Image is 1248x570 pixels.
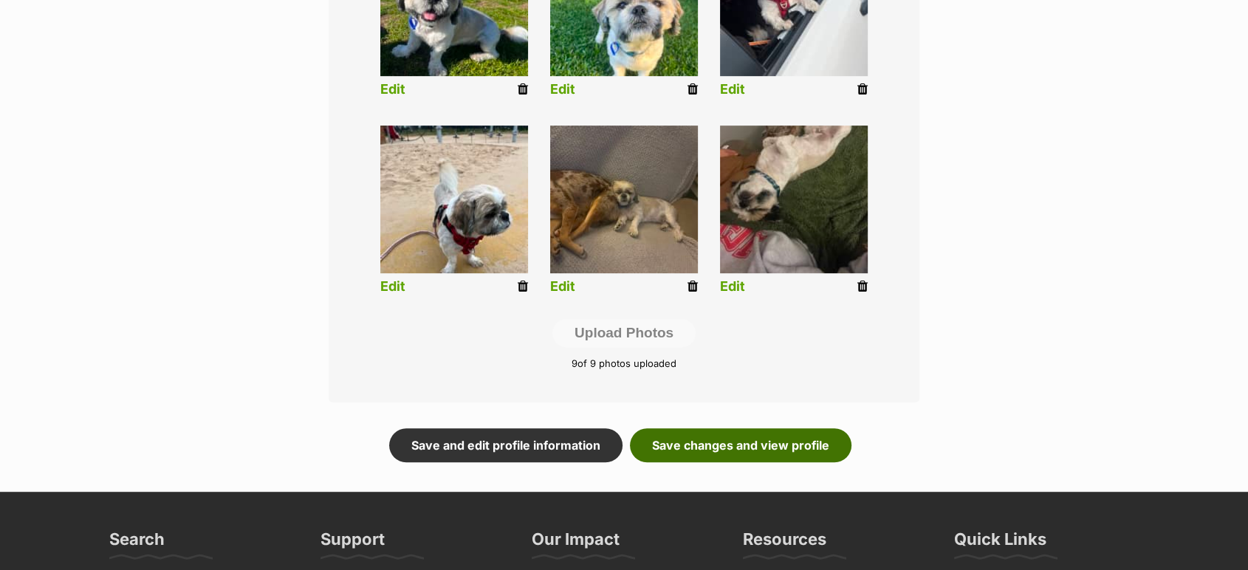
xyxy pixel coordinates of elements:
h3: Quick Links [954,529,1046,558]
button: Upload Photos [552,319,696,347]
a: Save and edit profile information [389,428,623,462]
a: Edit [550,82,575,97]
span: 9 [572,357,577,369]
a: Save changes and view profile [630,428,851,462]
h3: Our Impact [532,529,620,558]
img: rqzwlqncwmjjvj5obhjc.jpg [550,126,698,273]
h3: Resources [743,529,826,558]
a: Edit [550,279,575,295]
img: rhe7zi5rngm7kzqubryx.jpg [720,126,868,273]
h3: Support [320,529,385,558]
a: Edit [380,279,405,295]
img: txck9x8sblq2qs8dw6kd.jpg [380,126,528,273]
a: Edit [720,279,745,295]
a: Edit [720,82,745,97]
h3: Search [109,529,165,558]
a: Edit [380,82,405,97]
p: of 9 photos uploaded [351,357,897,371]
